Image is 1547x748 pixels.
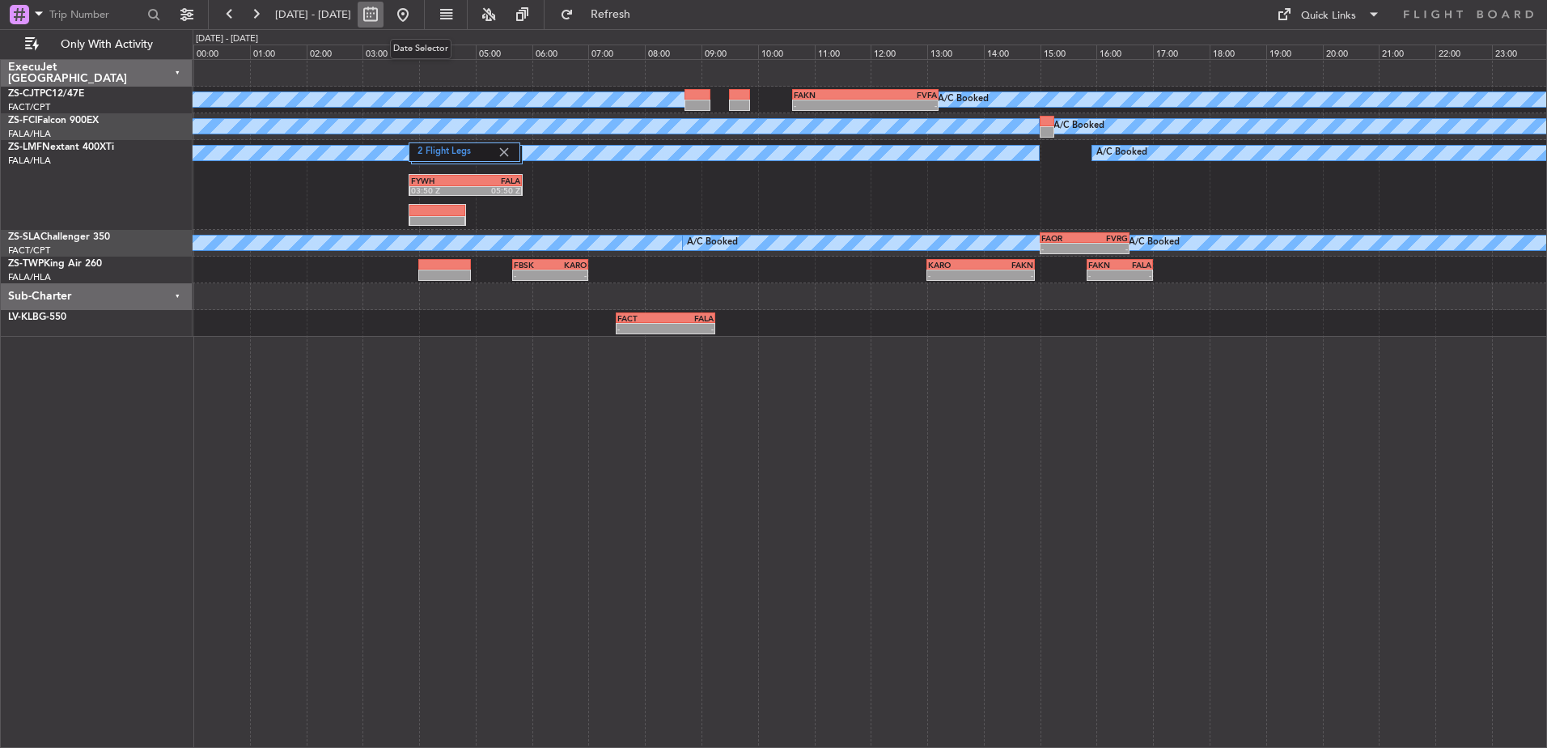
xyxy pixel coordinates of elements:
div: 14:00 [984,45,1041,59]
div: A/C Booked [938,87,989,112]
div: 06:00 [532,45,589,59]
span: ZS-SLA [8,232,40,242]
div: 01:00 [250,45,307,59]
div: - [865,100,936,110]
div: FAKN [981,260,1033,270]
div: FALA [465,176,519,185]
div: A/C Booked [1053,114,1104,138]
div: [DATE] - [DATE] [196,32,258,46]
button: Only With Activity [18,32,176,57]
div: - [1120,270,1151,280]
div: Date Selector [390,39,451,59]
div: 07:00 [588,45,645,59]
button: Quick Links [1269,2,1388,28]
div: - [514,270,550,280]
div: - [1088,270,1120,280]
div: - [617,324,665,334]
span: ZS-CJT [8,89,40,99]
a: FALA/HLA [8,128,51,140]
div: KARO [928,260,981,270]
span: Only With Activity [42,39,171,50]
a: FACT/CPT [8,244,50,257]
span: Refresh [577,9,645,20]
a: FALA/HLA [8,271,51,283]
div: 18:00 [1210,45,1266,59]
span: ZS-FCI [8,116,37,125]
div: KARO [550,260,587,270]
div: FVFA [865,90,936,100]
span: [DATE] - [DATE] [275,7,351,22]
a: LV-KLBG-550 [8,312,66,322]
div: FBSK [514,260,550,270]
div: A/C Booked [687,231,738,255]
div: FAKN [794,90,865,100]
input: Trip Number [49,2,142,27]
a: ZS-LMFNextant 400XTi [8,142,114,152]
div: - [1084,244,1127,253]
div: 03:00 [362,45,419,59]
div: - [981,270,1033,280]
div: 09:00 [701,45,758,59]
a: ZS-CJTPC12/47E [8,89,84,99]
span: ZS-TWP [8,259,44,269]
div: - [794,100,865,110]
div: - [928,270,981,280]
img: gray-close.svg [497,145,511,159]
div: 08:00 [645,45,701,59]
button: Refresh [553,2,650,28]
div: - [1041,244,1084,253]
div: FALA [1120,260,1151,270]
div: A/C Booked [1096,141,1147,165]
a: ZS-SLAChallenger 350 [8,232,110,242]
span: LV-KLB [8,312,39,322]
a: ZS-FCIFalcon 900EX [8,116,99,125]
div: 12:00 [871,45,927,59]
div: 16:00 [1096,45,1153,59]
div: FYWH [411,176,465,185]
label: 2 Flight Legs [417,146,496,159]
a: FACT/CPT [8,101,50,113]
div: FAOR [1041,233,1084,243]
div: 00:00 [193,45,250,59]
div: 15:00 [1041,45,1097,59]
div: 21:00 [1379,45,1435,59]
div: FAKN [1088,260,1120,270]
div: 22:00 [1435,45,1492,59]
div: 17:00 [1153,45,1210,59]
div: A/C Booked [1129,231,1180,255]
a: FALA/HLA [8,155,51,167]
div: FALA [666,313,714,323]
a: ZS-TWPKing Air 260 [8,259,102,269]
div: 05:00 [476,45,532,59]
div: 13:00 [927,45,984,59]
div: 20:00 [1323,45,1380,59]
div: 10:00 [758,45,815,59]
div: 03:50 Z [411,185,465,195]
div: 02:00 [307,45,363,59]
div: - [550,270,587,280]
div: 19:00 [1266,45,1323,59]
div: FVRG [1084,233,1127,243]
div: - [666,324,714,334]
div: 11:00 [815,45,871,59]
span: ZS-LMF [8,142,42,152]
div: 05:50 Z [465,185,519,195]
div: FACT [617,313,665,323]
div: Quick Links [1301,8,1356,24]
